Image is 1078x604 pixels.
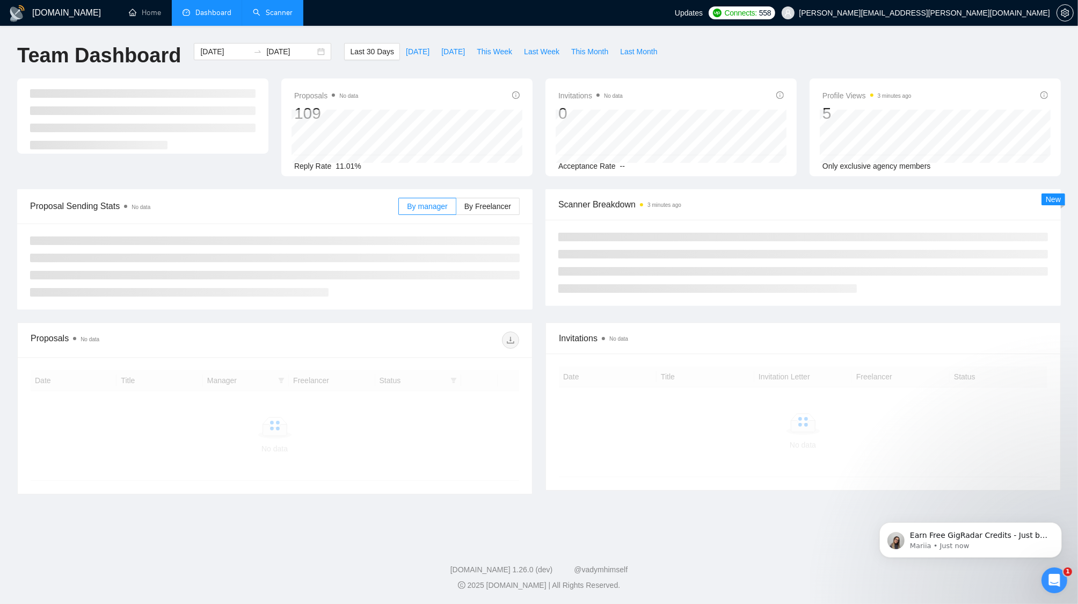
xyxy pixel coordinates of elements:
a: @vadymhimself [574,565,628,574]
span: Only exclusive agency members [822,162,931,170]
span: No data [132,204,150,210]
span: New [1046,195,1061,204]
a: searchScanner [253,8,293,17]
img: logo [9,5,26,22]
span: Last Week [524,46,559,57]
span: By manager [407,202,447,211]
time: 3 minutes ago [647,202,681,208]
span: -- [620,162,625,170]
span: Profile Views [822,89,912,102]
button: Last 30 Days [344,43,400,60]
span: Reply Rate [294,162,331,170]
img: upwork-logo.png [713,9,722,17]
iframe: Intercom notifications message [863,500,1078,575]
span: Proposals [294,89,358,102]
a: homeHome [129,8,161,17]
button: Last Month [614,43,663,60]
span: No data [81,336,99,342]
span: dashboard [183,9,190,16]
span: Scanner Breakdown [558,198,1048,211]
span: Connects: [725,7,757,19]
input: End date [266,46,315,57]
span: Last Month [620,46,657,57]
div: 0 [558,103,623,124]
span: No data [604,93,623,99]
span: No data [339,93,358,99]
span: info-circle [1040,91,1048,99]
div: 109 [294,103,358,124]
span: By Freelancer [464,202,511,211]
span: This Week [477,46,512,57]
span: Invitations [558,89,623,102]
div: 2025 [DOMAIN_NAME] | All Rights Reserved. [9,580,1069,591]
button: [DATE] [435,43,471,60]
span: 1 [1064,567,1072,576]
span: to [253,47,262,56]
button: [DATE] [400,43,435,60]
span: Proposal Sending Stats [30,199,398,213]
span: No data [609,336,628,342]
iframe: Intercom live chat [1041,567,1067,593]
span: copyright [458,581,465,589]
span: [DATE] [406,46,429,57]
span: 11.01% [336,162,361,170]
span: info-circle [776,91,784,99]
time: 3 minutes ago [878,93,912,99]
h1: Team Dashboard [17,43,181,68]
a: setting [1057,9,1074,17]
button: Last Week [518,43,565,60]
span: Acceptance Rate [558,162,616,170]
span: swap-right [253,47,262,56]
button: This Week [471,43,518,60]
span: This Month [571,46,608,57]
a: [DOMAIN_NAME] 1.26.0 (dev) [450,565,553,574]
span: [DATE] [441,46,465,57]
span: Invitations [559,332,1047,345]
span: Updates [675,9,703,17]
div: 5 [822,103,912,124]
button: setting [1057,4,1074,21]
span: Dashboard [195,8,231,17]
span: user [784,9,792,17]
span: 558 [759,7,771,19]
div: Proposals [31,332,275,349]
button: This Month [565,43,614,60]
span: Last 30 Days [350,46,394,57]
span: info-circle [512,91,520,99]
input: Start date [200,46,249,57]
